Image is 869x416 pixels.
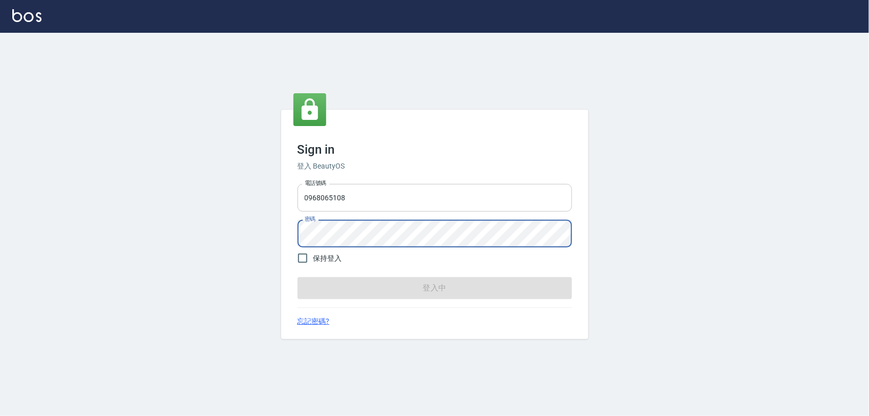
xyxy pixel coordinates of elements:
[305,215,315,223] label: 密碼
[313,253,342,264] span: 保持登入
[305,179,326,187] label: 電話號碼
[12,9,41,22] img: Logo
[298,142,572,157] h3: Sign in
[298,316,330,327] a: 忘記密碼?
[298,161,572,172] h6: 登入 BeautyOS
